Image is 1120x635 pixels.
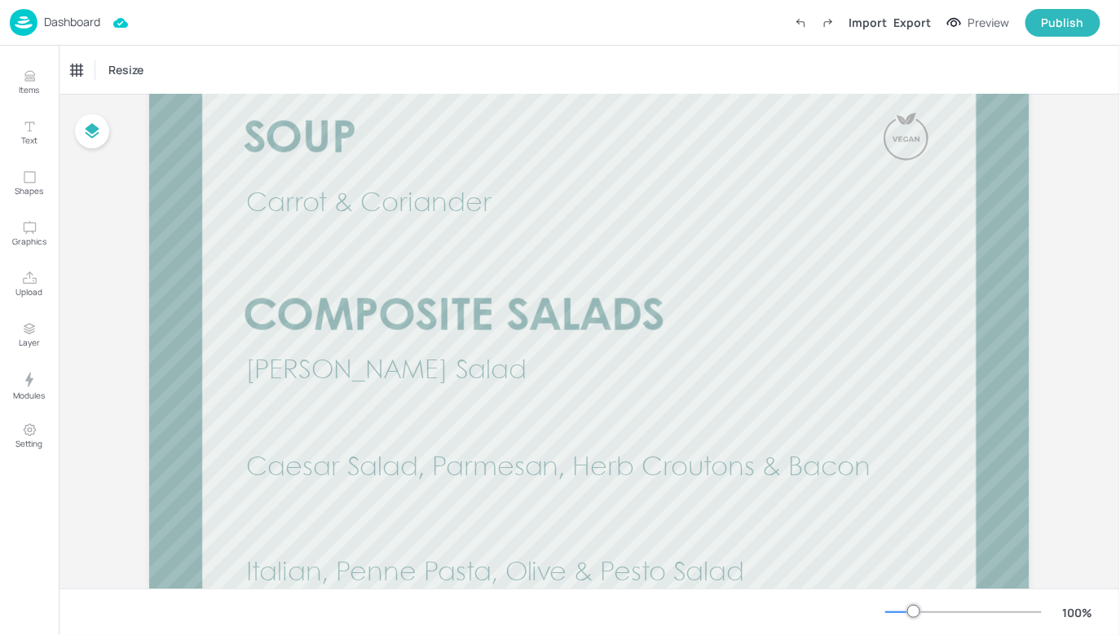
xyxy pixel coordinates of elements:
span: Carrot & Coriander [246,192,492,217]
p: Dashboard [44,16,100,28]
span: Italian, Penne Pasta, Olive & Pesto Salad [246,562,745,587]
div: Import [849,14,887,31]
div: 100 % [1058,604,1097,621]
span: [PERSON_NAME] Salad [245,359,527,385]
span: Resize [105,61,147,78]
span: Caesar Salad, Parmesan, Herb Croutons & Bacon [246,456,871,482]
div: Export [893,14,931,31]
button: Publish [1025,9,1100,37]
button: Preview [937,11,1019,35]
label: Undo (Ctrl + Z) [787,9,814,37]
div: Preview [968,14,1009,32]
img: logo-86c26b7e.jpg [10,9,37,36]
label: Redo (Ctrl + Y) [814,9,842,37]
div: Publish [1042,14,1084,32]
